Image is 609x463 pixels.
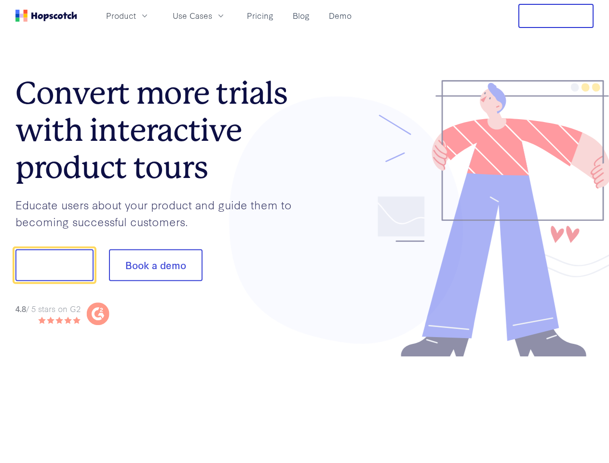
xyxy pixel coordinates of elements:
[289,8,313,24] a: Blog
[173,10,212,22] span: Use Cases
[15,249,94,281] button: Show me!
[109,249,203,281] button: Book a demo
[15,196,305,230] p: Educate users about your product and guide them to becoming successful customers.
[15,75,305,186] h1: Convert more trials with interactive product tours
[15,303,26,314] strong: 4.8
[100,8,155,24] button: Product
[106,10,136,22] span: Product
[243,8,277,24] a: Pricing
[518,4,594,28] button: Free Trial
[15,303,81,315] div: / 5 stars on G2
[167,8,231,24] button: Use Cases
[325,8,355,24] a: Demo
[15,10,77,22] a: Home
